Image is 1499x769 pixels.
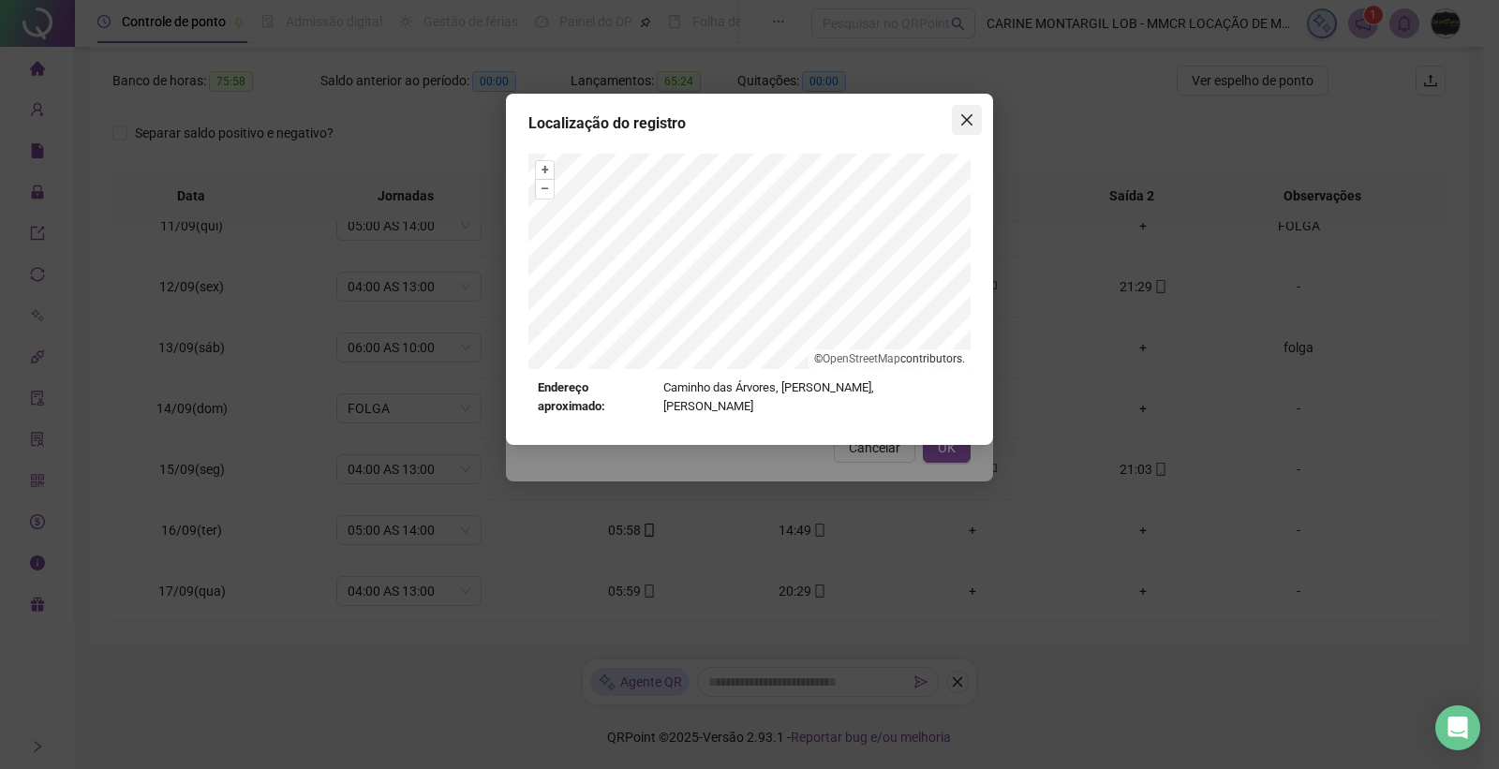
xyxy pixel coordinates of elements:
button: – [536,180,554,198]
div: Localização do registro [528,112,971,135]
li: © contributors. [814,352,965,365]
div: Open Intercom Messenger [1435,705,1480,750]
strong: Endereço aproximado: [538,378,656,417]
button: Close [952,105,982,135]
button: + [536,161,554,179]
a: OpenStreetMap [823,352,900,365]
div: Caminho das Árvores, [PERSON_NAME], [PERSON_NAME] [538,378,961,417]
span: close [959,112,974,127]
